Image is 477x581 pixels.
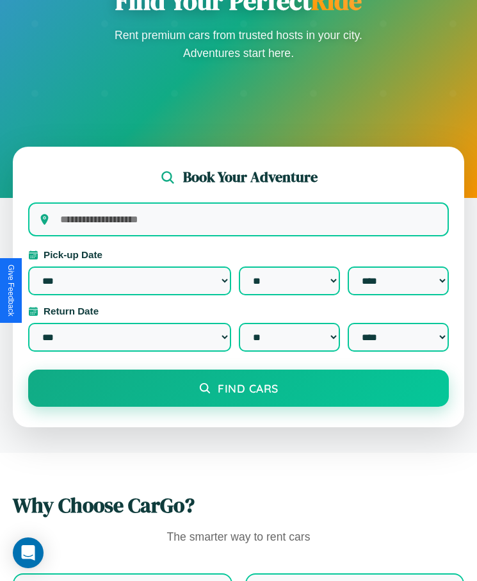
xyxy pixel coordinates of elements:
[111,26,367,62] p: Rent premium cars from trusted hosts in your city. Adventures start here.
[6,265,15,316] div: Give Feedback
[183,167,318,187] h2: Book Your Adventure
[13,537,44,568] div: Open Intercom Messenger
[28,306,449,316] label: Return Date
[28,249,449,260] label: Pick-up Date
[28,370,449,407] button: Find Cars
[13,527,464,548] p: The smarter way to rent cars
[13,491,464,520] h2: Why Choose CarGo?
